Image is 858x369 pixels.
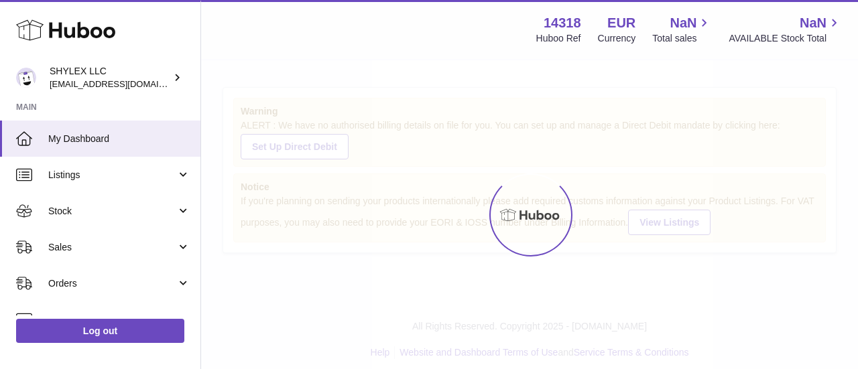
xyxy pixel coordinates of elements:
span: Usage [48,313,190,326]
div: Currency [598,32,636,45]
strong: 14318 [544,14,581,32]
span: NaN [800,14,826,32]
img: internalAdmin-14318@internal.huboo.com [16,68,36,88]
span: Sales [48,241,176,254]
span: Orders [48,277,176,290]
span: My Dashboard [48,133,190,145]
strong: EUR [607,14,635,32]
span: AVAILABLE Stock Total [729,32,842,45]
span: Listings [48,169,176,181]
a: NaN AVAILABLE Stock Total [729,14,842,45]
a: NaN Total sales [652,14,712,45]
span: [EMAIL_ADDRESS][DOMAIN_NAME] [50,78,197,89]
div: Huboo Ref [536,32,581,45]
a: Log out [16,319,184,343]
span: Total sales [652,32,712,45]
div: SHYLEX LLC [50,65,170,90]
span: Stock [48,205,176,218]
span: NaN [670,14,696,32]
